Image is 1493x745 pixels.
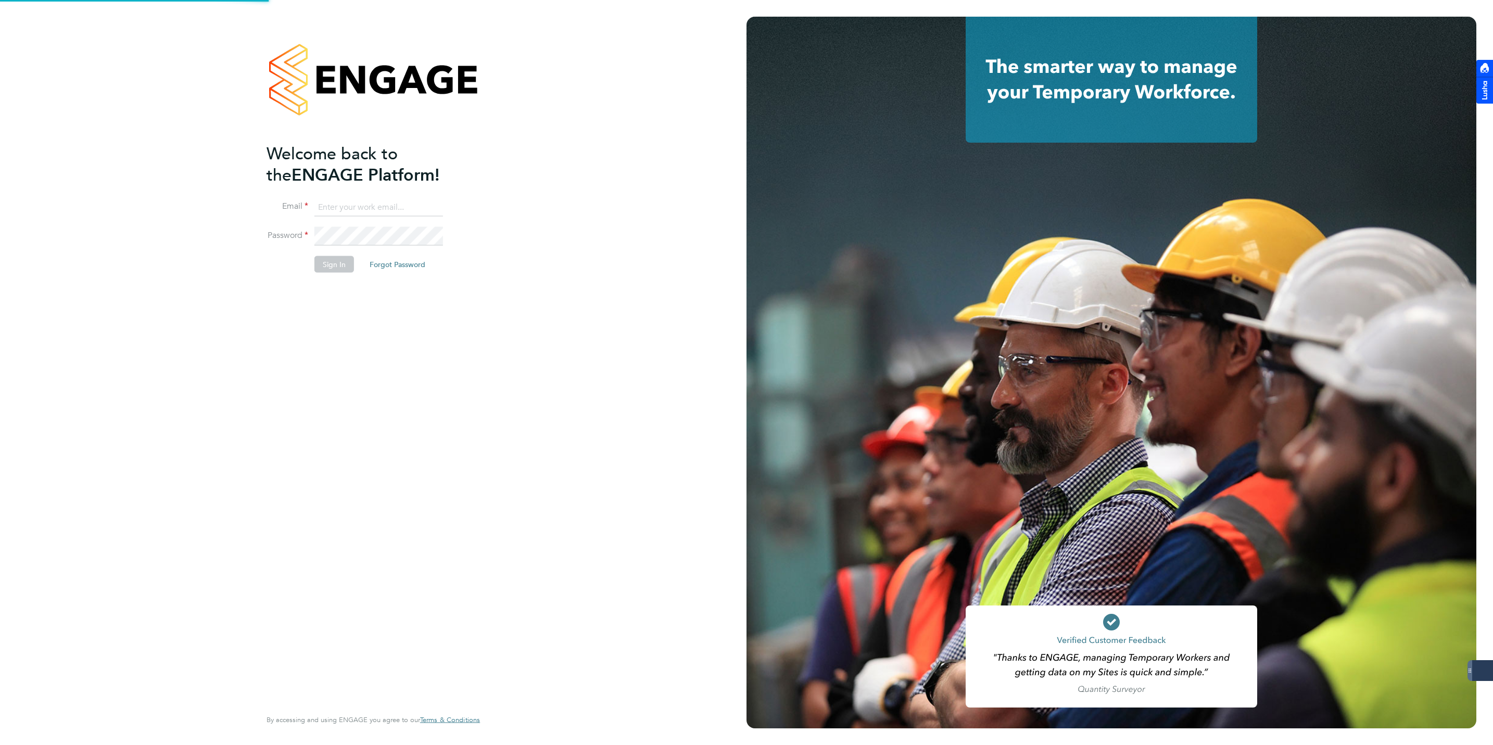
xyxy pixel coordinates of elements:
label: Email [267,201,308,212]
input: Enter your work email... [314,198,443,217]
span: Terms & Conditions [420,715,480,724]
button: Forgot Password [361,256,434,273]
span: Welcome back to the [267,143,398,185]
label: Password [267,230,308,241]
h2: ENGAGE Platform! [267,143,470,185]
button: Sign In [314,256,354,273]
span: By accessing and using ENGAGE you agree to our [267,715,480,724]
a: Terms & Conditions [420,716,480,724]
